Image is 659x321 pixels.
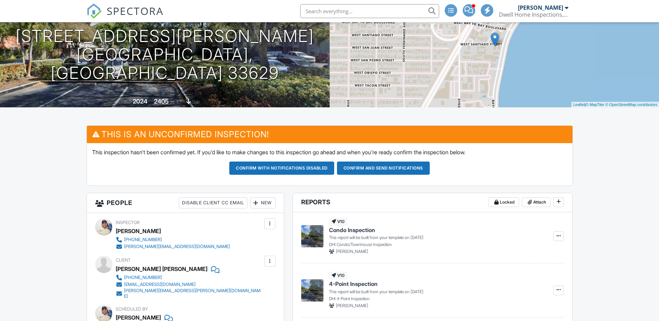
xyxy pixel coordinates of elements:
h3: This is an Unconfirmed Inspection! [87,126,572,143]
div: [PERSON_NAME][EMAIL_ADDRESS][DOMAIN_NAME] [124,244,230,249]
div: 2024 [133,98,147,105]
button: Confirm with notifications disabled [229,162,334,175]
span: Scheduled By [116,306,148,312]
a: [PHONE_NUMBER] [116,274,263,281]
div: [PERSON_NAME] [518,4,563,11]
div: | [571,102,659,108]
span: SPECTORA [107,3,164,18]
span: Built [124,99,132,105]
a: [PHONE_NUMBER] [116,236,230,243]
div: Dwell Home Inspections, LLC [499,11,568,18]
span: slab [192,99,200,105]
p: This inspection hasn't been confirmed yet. If you'd like to make changes to this inspection go ah... [92,148,567,156]
div: [PERSON_NAME][EMAIL_ADDRESS][PERSON_NAME][DOMAIN_NAME] [124,288,263,299]
a: SPECTORA [87,9,164,24]
div: 2405 [154,98,169,105]
div: [PERSON_NAME] [116,226,161,236]
div: Disable Client CC Email [179,197,247,208]
div: [PHONE_NUMBER] [124,275,162,280]
span: sq. ft. [170,99,180,105]
input: Search everything... [300,4,439,18]
div: [EMAIL_ADDRESS][DOMAIN_NAME] [124,282,196,287]
h3: People [87,193,284,213]
span: Inspector [116,220,140,225]
a: [EMAIL_ADDRESS][DOMAIN_NAME] [116,281,263,288]
a: © MapTiler [586,102,604,107]
h1: [STREET_ADDRESS][PERSON_NAME] [GEOGRAPHIC_DATA], [GEOGRAPHIC_DATA] 33629 [11,27,319,82]
span: Client [116,257,131,263]
div: [PERSON_NAME] [PERSON_NAME] [116,264,207,274]
div: New [250,197,275,208]
button: Confirm and send notifications [337,162,430,175]
div: [PHONE_NUMBER] [124,237,162,242]
a: [PERSON_NAME][EMAIL_ADDRESS][PERSON_NAME][DOMAIN_NAME] [116,288,263,299]
img: The Best Home Inspection Software - Spectora [87,3,102,19]
a: [PERSON_NAME][EMAIL_ADDRESS][DOMAIN_NAME] [116,243,230,250]
a: © OpenStreetMap contributors [606,102,657,107]
a: Leaflet [573,102,585,107]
